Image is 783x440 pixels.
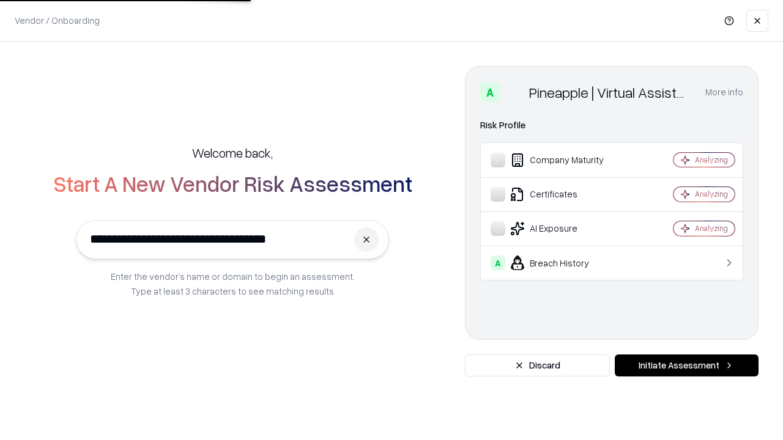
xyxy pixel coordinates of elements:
[491,153,637,167] div: Company Maturity
[480,118,743,133] div: Risk Profile
[491,255,637,270] div: Breach History
[53,171,412,196] h2: Start A New Vendor Risk Assessment
[695,189,728,199] div: Analyzing
[465,354,610,376] button: Discard
[491,187,637,202] div: Certificates
[505,82,524,102] img: Pineapple | Virtual Assistant Agency
[529,82,691,102] div: Pineapple | Virtual Assistant Agency
[480,82,500,102] div: A
[705,81,743,103] button: More info
[491,221,637,236] div: AI Exposure
[695,223,728,233] div: Analyzing
[111,269,355,298] p: Enter the vendor’s name or domain to begin an assessment. Type at least 3 characters to see match...
[15,14,100,27] p: Vendor / Onboarding
[491,255,505,270] div: A
[615,354,759,376] button: Initiate Assessment
[192,144,273,161] h5: Welcome back,
[695,155,728,165] div: Analyzing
